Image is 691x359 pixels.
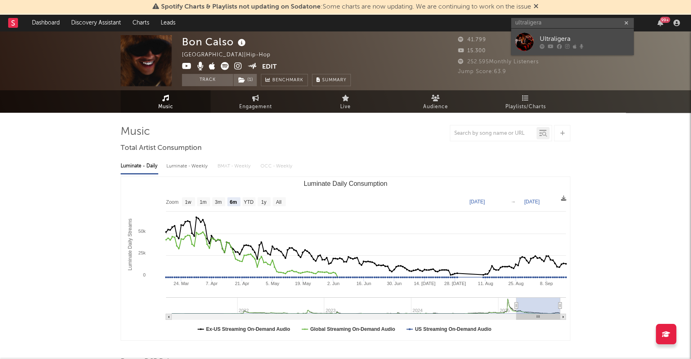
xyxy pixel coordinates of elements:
span: Engagement [239,102,272,112]
text: 16. Jun [357,281,371,286]
text: 1w [185,199,191,205]
text: 24. Mar [174,281,189,286]
button: Summary [312,74,351,86]
text: 25k [138,250,146,255]
span: Total Artist Consumption [121,143,202,153]
button: 99+ [657,20,663,26]
text: 6m [230,199,237,205]
div: Bon Calso [182,35,248,49]
text: 14. [DATE] [414,281,435,286]
span: Playlists/Charts [505,102,546,112]
a: Engagement [211,90,301,113]
text: 7. Apr [206,281,218,286]
div: 99 + [660,17,670,23]
text: Luminate Daily Consumption [304,180,388,187]
span: Summary [322,78,346,83]
text: 50k [138,229,146,234]
text: All [276,199,281,205]
a: Playlists/Charts [480,90,570,113]
span: Benchmark [272,76,303,85]
span: 41.799 [458,37,486,42]
text: US Streaming On-Demand Audio [415,326,491,332]
text: → [511,199,516,205]
text: 21. Apr [235,281,249,286]
button: Edit [262,62,277,72]
text: YTD [244,199,254,205]
span: Music [158,102,173,112]
text: 30. Jun [387,281,402,286]
text: 2. Jun [327,281,339,286]
span: Live [340,102,351,112]
text: 5. May [266,281,280,286]
span: Spotify Charts & Playlists not updating on Sodatone [161,4,321,10]
text: 8. Sep [540,281,553,286]
span: Dismiss [534,4,538,10]
text: 11. Aug [478,281,493,286]
a: Dashboard [26,15,65,31]
a: Ultraligera [511,29,634,55]
text: Luminate Daily Streams [127,219,133,270]
text: 0 [143,272,146,277]
text: 19. May [295,281,311,286]
span: : Some charts are now updating. We are continuing to work on the issue [161,4,531,10]
text: 1y [261,199,267,205]
text: Zoom [166,199,179,205]
span: 15.300 [458,48,486,54]
a: Leads [155,15,181,31]
span: 252.595 Monthly Listeners [458,59,539,65]
text: [DATE] [524,199,540,205]
a: Discovery Assistant [65,15,127,31]
a: Charts [127,15,155,31]
span: Jump Score: 63.9 [458,69,506,74]
span: Audience [423,102,448,112]
a: Benchmark [261,74,308,86]
text: Ex-US Streaming On-Demand Audio [206,326,290,332]
text: 3m [215,199,222,205]
text: Global Streaming On-Demand Audio [310,326,395,332]
div: Luminate - Daily [121,159,158,173]
text: 1m [200,199,206,205]
button: (1) [233,74,257,86]
input: Search for artists [511,18,634,28]
button: Track [182,74,233,86]
a: Music [121,90,211,113]
div: [GEOGRAPHIC_DATA] | Hip-Hop [182,50,280,60]
svg: Luminate Daily Consumption [121,177,570,340]
a: Audience [390,90,480,113]
div: Ultraligera [540,34,630,44]
input: Search by song name or URL [450,130,536,137]
text: [DATE] [469,199,485,205]
text: 28. [DATE] [444,281,466,286]
text: 25. Aug [508,281,523,286]
a: Live [301,90,390,113]
span: ( 1 ) [233,74,257,86]
div: Luminate - Weekly [166,159,209,173]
